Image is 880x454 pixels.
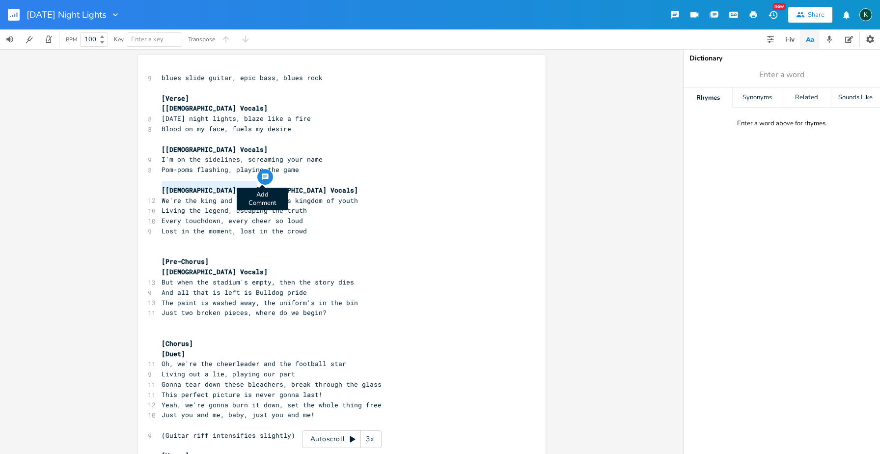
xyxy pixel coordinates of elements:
[763,6,783,24] button: New
[162,114,311,123] span: [DATE] night lights, blaze like a fire
[162,124,291,133] span: Blood on my face, fuels my desire
[162,359,346,368] span: Oh, we're the cheerleader and the football star
[188,36,215,42] div: Transpose
[162,257,209,266] span: [Pre-Chorus]
[162,145,268,154] span: [[DEMOGRAPHIC_DATA] Vocals]
[162,196,358,205] span: We're the king and queen, of this kingdom of youth
[162,298,358,307] span: The paint is washed away, the uniform's in the bin
[131,35,164,44] span: Enter a key
[302,430,382,448] div: Autoscroll
[162,339,193,348] span: [Chorus]
[808,10,825,19] div: Share
[162,278,354,286] span: But when the stadium's empty, then the story dies
[114,36,124,42] div: Key
[257,169,273,185] button: Add Comment
[162,104,268,113] span: [[DEMOGRAPHIC_DATA] Vocals]
[162,390,323,399] span: This perfect picture is never gonna last!
[162,155,323,164] span: I'm on the sidelines, screaming your name
[162,400,382,409] span: Yeah, we're gonna burn it down, set the whole thing free
[162,369,295,378] span: Living out a lie, playing our part
[162,431,295,440] span: (Guitar riff intensifies slightly)
[162,267,268,276] span: [[DEMOGRAPHIC_DATA] Vocals]
[162,165,299,174] span: Pom-poms flashing, playing the game
[162,227,307,235] span: Lost in the moment, lost in the crowd
[162,410,315,419] span: Just you and me, baby, just you and me!
[737,119,827,128] div: Enter a word above for rhymes.
[162,186,358,195] span: [[DEMOGRAPHIC_DATA] and [DEMOGRAPHIC_DATA] Vocals]
[27,10,107,19] span: [DATE] Night Lights
[788,7,832,23] button: Share
[859,8,872,21] div: Koval
[162,380,382,389] span: Gonna tear down these bleachers, break through the glass
[162,206,307,215] span: Living the legend, escaping the truth
[689,55,874,62] div: Dictionary
[162,216,303,225] span: Every touchdown, every cheer so loud
[162,94,189,103] span: [Verse]
[733,88,781,108] div: Synonyms
[859,3,872,26] button: K
[773,3,786,10] div: New
[759,69,804,81] span: Enter a word
[831,88,880,108] div: Sounds Like
[162,308,327,317] span: Just two broken pieces, where do we begin?
[361,430,379,448] div: 3x
[162,349,185,358] span: [Duet]
[782,88,831,108] div: Related
[162,73,323,82] span: blues slide guitar, epic bass, blues rock
[162,288,307,297] span: And all that is left is Bulldog pride
[66,37,77,42] div: BPM
[684,88,732,108] div: Rhymes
